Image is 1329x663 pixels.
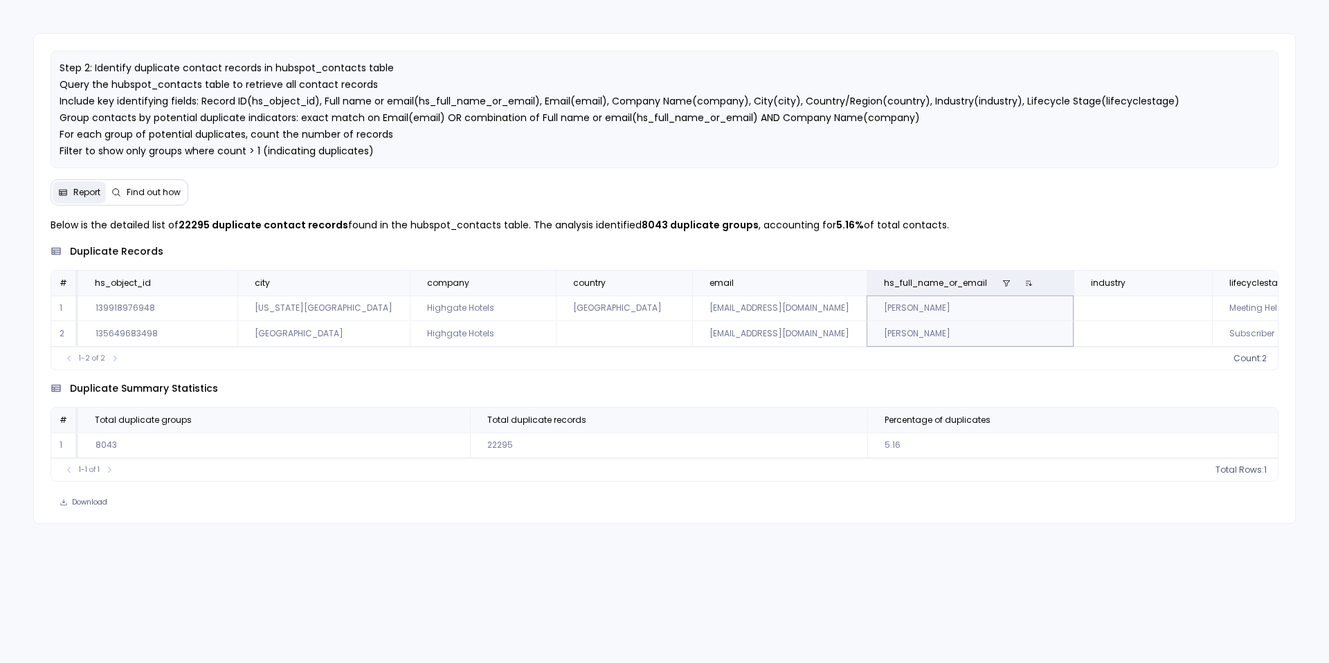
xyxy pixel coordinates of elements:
td: 2 [51,321,78,347]
span: Step 2: Identify duplicate contact records in hubspot_contacts table Query the hubspot_contacts t... [60,61,1179,191]
td: 135649683498 [78,321,237,347]
td: 8043 [78,433,470,458]
td: 139918976948 [78,296,237,321]
td: Highgate Hotels [410,321,556,347]
strong: 5.16% [836,218,864,232]
td: [PERSON_NAME] [867,296,1074,321]
td: [GEOGRAPHIC_DATA] [237,321,410,347]
span: count : [1233,353,1262,364]
span: 1-2 of 2 [79,353,105,364]
strong: 22295 duplicate contact records [179,218,348,232]
span: hs_full_name_or_email [884,278,987,289]
td: [PERSON_NAME] [867,321,1074,347]
span: country [573,278,606,289]
span: duplicate summary statistics [70,381,218,396]
span: Percentage of duplicates [885,415,991,426]
button: Find out how [106,181,186,203]
span: 1-1 of 1 [79,464,100,475]
span: # [60,277,67,289]
span: company [427,278,469,289]
p: Below is the detailed list of found in the hubspot_contacts table. The analysis identified , acco... [51,217,1278,233]
td: [GEOGRAPHIC_DATA] [556,296,692,321]
td: 22295 [470,433,867,458]
span: # [60,414,67,426]
span: hs_object_id [95,278,151,289]
span: 2 [1262,353,1267,364]
span: industry [1091,278,1125,289]
span: 1 [1264,464,1267,475]
span: duplicate records [70,244,163,259]
td: [EMAIL_ADDRESS][DOMAIN_NAME] [692,321,867,347]
span: Find out how [127,187,181,198]
span: Total duplicate records [487,415,586,426]
button: Report [53,181,106,203]
button: Download [51,493,116,512]
td: 1 [51,296,78,321]
td: [US_STATE][GEOGRAPHIC_DATA] [237,296,410,321]
span: Total Rows: [1215,464,1264,475]
span: Download [72,498,107,507]
td: [EMAIL_ADDRESS][DOMAIN_NAME] [692,296,867,321]
span: email [709,278,734,289]
strong: 8043 duplicate groups [642,218,759,232]
td: 5.16 [867,433,1278,458]
td: 1 [51,433,78,458]
span: Total duplicate groups [95,415,192,426]
span: city [255,278,270,289]
span: Report [73,187,100,198]
span: lifecyclestage [1229,278,1289,289]
td: Highgate Hotels [410,296,556,321]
